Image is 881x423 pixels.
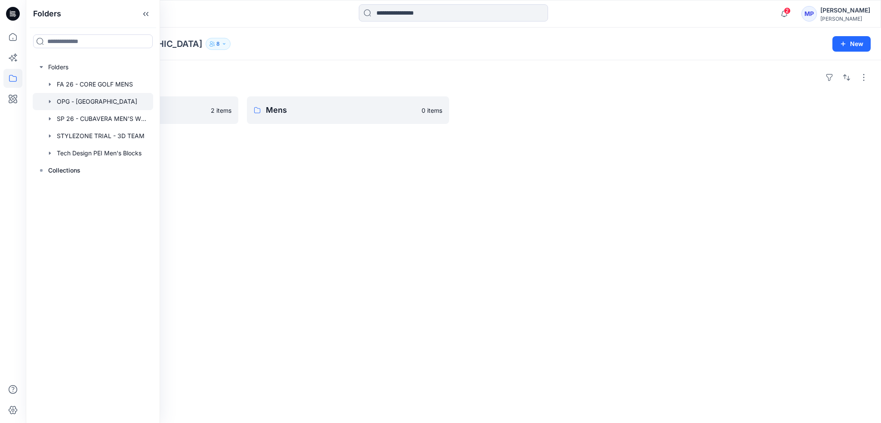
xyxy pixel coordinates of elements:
[820,15,870,22] div: [PERSON_NAME]
[48,165,80,176] p: Collections
[784,7,791,14] span: 2
[422,106,442,115] p: 0 items
[211,106,231,115] p: 2 items
[216,39,220,49] p: 8
[820,5,870,15] div: [PERSON_NAME]
[832,36,871,52] button: New
[247,96,449,124] a: Mens0 items
[801,6,817,22] div: MP
[266,104,416,116] p: Mens
[206,38,231,50] button: 8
